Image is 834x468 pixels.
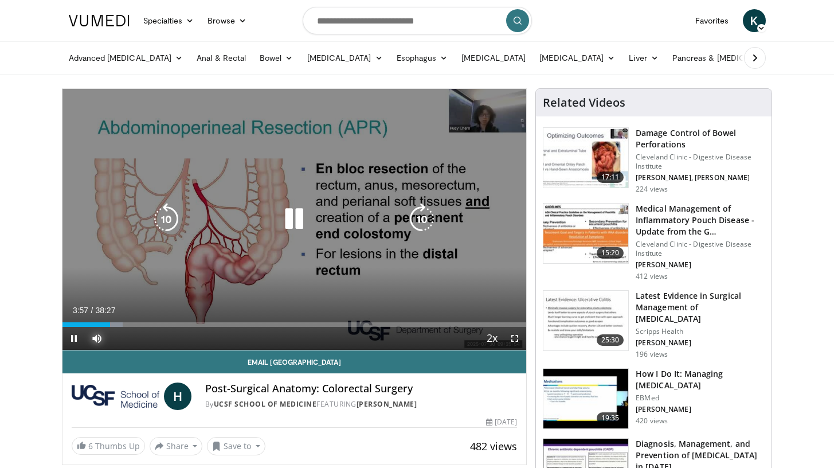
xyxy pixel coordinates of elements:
[470,439,517,453] span: 482 views
[636,338,765,348] p: [PERSON_NAME]
[73,306,88,315] span: 3:57
[543,128,628,188] img: 84ad4d88-1369-491d-9ea2-a1bba70c4e36.150x105_q85_crop-smart_upscale.jpg
[636,185,668,194] p: 224 views
[85,327,108,350] button: Mute
[636,290,765,325] h3: Latest Evidence in Surgical Management of [MEDICAL_DATA]
[88,440,93,451] span: 6
[543,127,765,194] a: 17:11 Damage Control of Bowel Perforations Cleveland Clinic - Digestive Disease Institute [PERSON...
[190,46,253,69] a: Anal & Rectal
[543,96,625,110] h4: Related Videos
[136,9,201,32] a: Specialties
[72,383,159,410] img: UCSF School of Medicine
[622,46,665,69] a: Liver
[543,290,765,359] a: 25:30 Latest Evidence in Surgical Management of [MEDICAL_DATA] Scripps Health [PERSON_NAME] 196 v...
[636,173,765,182] p: [PERSON_NAME], [PERSON_NAME]
[597,334,624,346] span: 25:30
[597,412,624,424] span: 19:35
[543,369,628,428] img: 33c8a20d-22e6-41c9-8733-dded6172086f.150x105_q85_crop-smart_upscale.jpg
[91,306,93,315] span: /
[597,171,624,183] span: 17:11
[480,327,503,350] button: Playback Rate
[214,399,317,409] a: UCSF School of Medicine
[357,399,417,409] a: [PERSON_NAME]
[164,383,191,410] a: H
[532,46,622,69] a: [MEDICAL_DATA]
[205,399,517,409] div: By FEATURING
[253,46,300,69] a: Bowel
[150,437,203,455] button: Share
[62,327,85,350] button: Pause
[665,46,800,69] a: Pancreas & [MEDICAL_DATA]
[201,9,253,32] a: Browse
[95,306,115,315] span: 38:27
[486,417,517,427] div: [DATE]
[597,247,624,259] span: 15:20
[543,368,765,429] a: 19:35 How I Do It: Managing [MEDICAL_DATA] EBMed [PERSON_NAME] 420 views
[636,203,765,237] h3: Medical Management of Inflammatory Pouch Disease - Update from the G…
[390,46,455,69] a: Esophagus
[543,204,628,263] img: 9563fa7c-1501-4542-9566-b82c8a86e130.150x105_q85_crop-smart_upscale.jpg
[62,350,527,373] a: Email [GEOGRAPHIC_DATA]
[636,368,765,391] h3: How I Do It: Managing [MEDICAL_DATA]
[636,127,765,150] h3: Damage Control of Bowel Perforations
[636,240,765,258] p: Cleveland Clinic - Digestive Disease Institute
[636,153,765,171] p: Cleveland Clinic - Digestive Disease Institute
[636,272,668,281] p: 412 views
[636,405,765,414] p: [PERSON_NAME]
[300,46,390,69] a: [MEDICAL_DATA]
[743,9,766,32] a: K
[636,416,668,426] p: 420 views
[636,350,668,359] p: 196 views
[205,383,517,395] h4: Post-Surgical Anatomy: Colorectal Surgery
[207,437,265,455] button: Save to
[688,9,736,32] a: Favorites
[62,322,527,327] div: Progress Bar
[72,437,145,455] a: 6 Thumbs Up
[69,15,130,26] img: VuMedi Logo
[503,327,526,350] button: Fullscreen
[543,203,765,281] a: 15:20 Medical Management of Inflammatory Pouch Disease - Update from the G… Cleveland Clinic - Di...
[62,89,527,350] video-js: Video Player
[543,291,628,350] img: 759caa8f-51be-49e1-b99b-4c218df472f1.150x105_q85_crop-smart_upscale.jpg
[636,260,765,270] p: [PERSON_NAME]
[62,46,190,69] a: Advanced [MEDICAL_DATA]
[636,393,765,403] p: EBMed
[303,7,532,34] input: Search topics, interventions
[636,327,765,336] p: Scripps Health
[455,46,532,69] a: [MEDICAL_DATA]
